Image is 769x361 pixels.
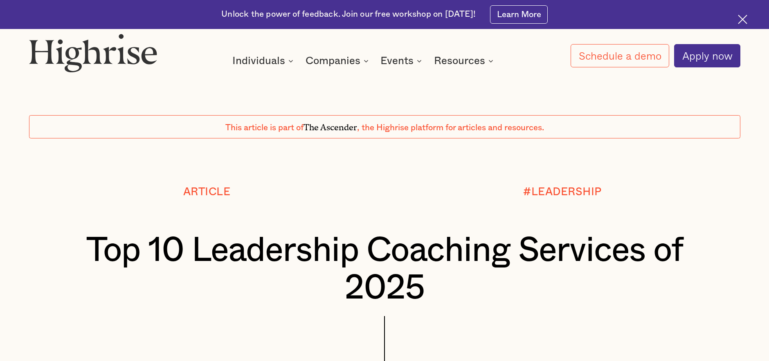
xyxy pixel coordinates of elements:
div: Events [380,56,414,66]
div: Companies [306,56,371,66]
img: Cross icon [738,15,747,24]
div: Events [380,56,424,66]
img: Highrise logo [29,33,157,72]
span: This article is part of [225,123,304,132]
div: Companies [306,56,360,66]
span: , the Highrise platform for articles and resources. [357,123,544,132]
div: Resources [434,56,485,66]
h1: Top 10 Leadership Coaching Services of 2025 [58,232,711,307]
div: #LEADERSHIP [523,186,602,198]
a: Learn More [490,5,548,24]
span: The Ascender [304,120,357,131]
div: Resources [434,56,496,66]
a: Apply now [674,44,740,67]
div: Unlock the power of feedback. Join our free workshop on [DATE]! [221,9,476,20]
a: Schedule a demo [571,44,669,67]
div: Article [183,186,231,198]
div: Individuals [232,56,296,66]
div: Individuals [232,56,285,66]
